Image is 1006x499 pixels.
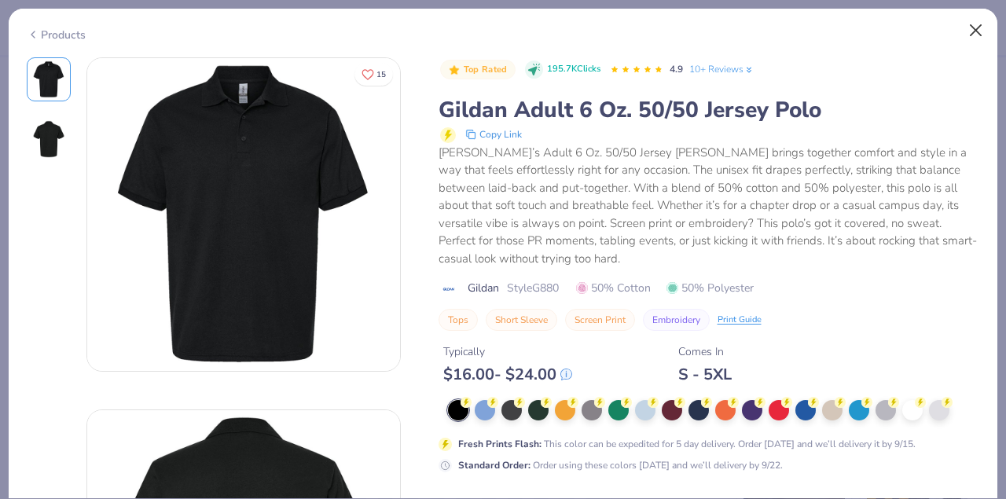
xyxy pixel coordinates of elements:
[458,459,531,471] strong: Standard Order :
[547,63,600,76] span: 195.7K Clicks
[443,343,572,360] div: Typically
[354,63,393,86] button: Like
[670,63,683,75] span: 4.9
[439,95,980,125] div: Gildan Adult 6 Oz. 50/50 Jersey Polo
[458,438,542,450] strong: Fresh Prints Flash :
[27,27,86,43] div: Products
[643,309,710,331] button: Embroidery
[461,125,527,144] button: copy to clipboard
[30,61,68,98] img: Front
[87,58,400,371] img: Front
[458,437,916,451] div: This color can be expedited for 5 day delivery. Order [DATE] and we’ll delivery it by 9/15.
[443,365,572,384] div: $ 16.00 - $ 24.00
[718,314,762,327] div: Print Guide
[439,309,478,331] button: Tops
[961,16,991,46] button: Close
[30,120,68,158] img: Back
[678,365,732,384] div: S - 5XL
[468,280,499,296] span: Gildan
[666,280,754,296] span: 50% Polyester
[439,144,980,268] div: [PERSON_NAME]’s Adult 6 Oz. 50/50 Jersey [PERSON_NAME] brings together comfort and style in a way...
[464,65,508,74] span: Top Rated
[439,283,460,295] img: brand logo
[440,60,516,80] button: Badge Button
[689,62,754,76] a: 10+ Reviews
[678,343,732,360] div: Comes In
[565,309,635,331] button: Screen Print
[610,57,663,83] div: 4.9 Stars
[486,309,557,331] button: Short Sleeve
[376,71,386,79] span: 15
[576,280,651,296] span: 50% Cotton
[448,64,461,76] img: Top Rated sort
[507,280,559,296] span: Style G880
[458,458,783,472] div: Order using these colors [DATE] and we’ll delivery by 9/22.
